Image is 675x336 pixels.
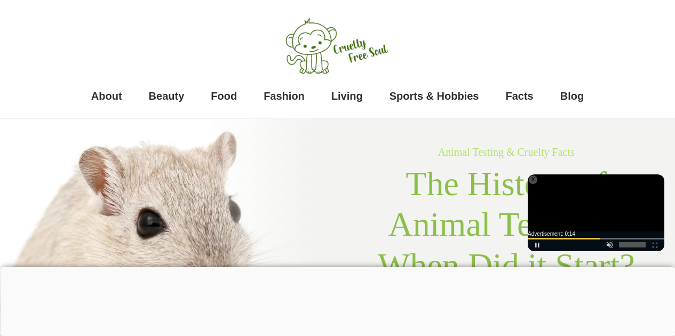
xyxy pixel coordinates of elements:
div: Advertisement: 0:14 [528,231,664,237]
a: Facts [506,85,534,107]
a: About [91,85,122,107]
span: The History of Animal Testing – When Did it Start? (detailed timeline) [378,165,635,325]
a: Living [331,85,363,107]
div: X [529,175,537,184]
a: Blog [560,85,584,107]
a: Beauty [149,85,185,107]
iframe: Advertisement [69,267,606,333]
a: Sports & Hobbies [390,85,479,107]
div: Video Player [528,174,664,251]
a: Food [211,85,237,107]
a: Fashion [264,85,305,107]
a: Animal Testing & Cruelty Facts [438,146,575,158]
iframe: Advertisement [528,174,664,251]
